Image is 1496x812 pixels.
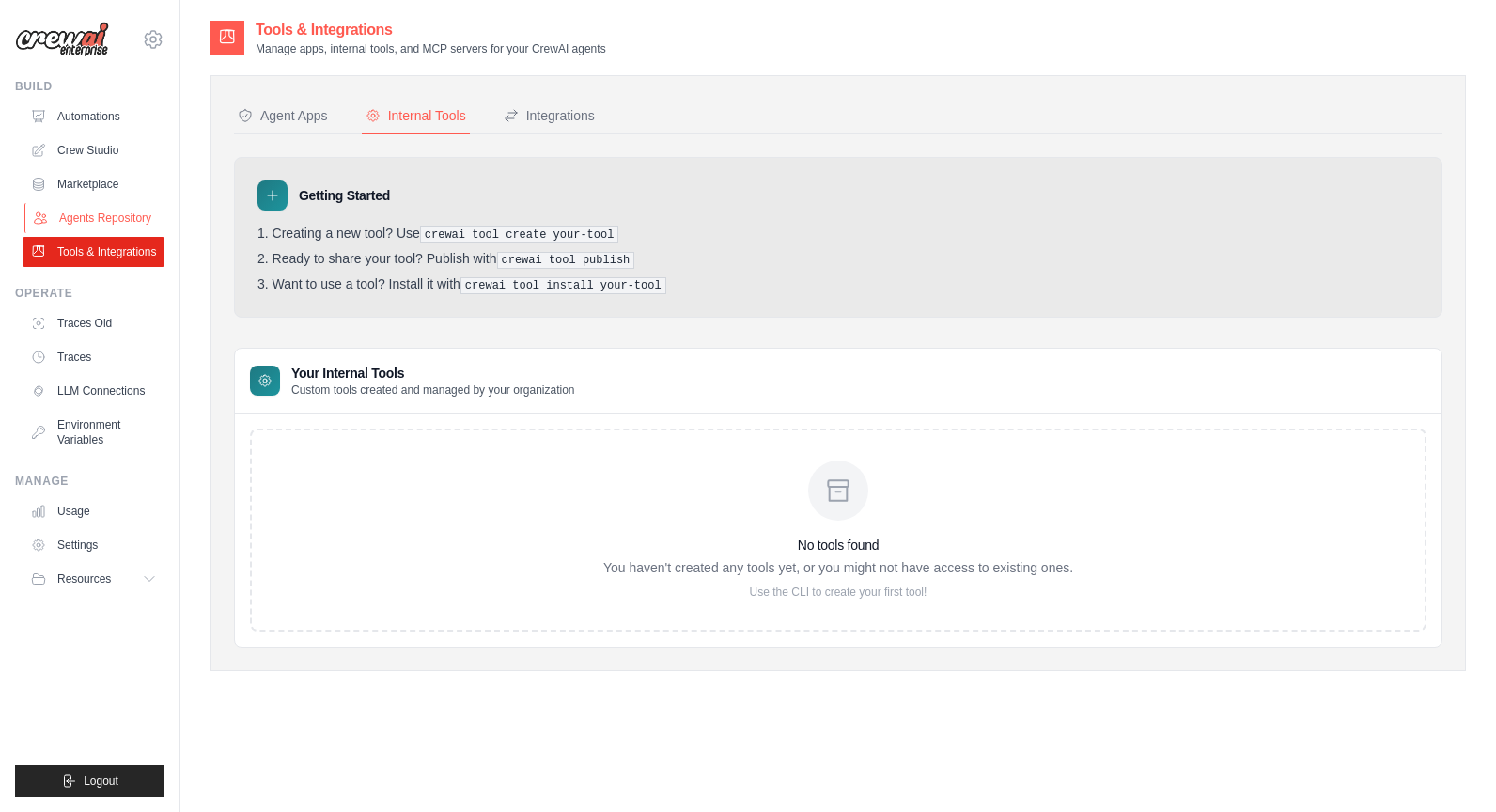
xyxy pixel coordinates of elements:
span: Logout [84,773,118,789]
li: Want to use a tool? Install it with [257,276,1419,294]
button: Resources [23,564,164,594]
a: LLM Connections [23,376,164,406]
img: Logo [15,22,109,57]
a: Tools & Integrations [23,237,164,267]
div: Build [15,79,164,94]
h3: No tools found [603,536,1073,554]
a: Marketplace [23,169,164,199]
div: Manage [15,474,164,489]
p: Manage apps, internal tools, and MCP servers for your CrewAI agents [256,41,606,56]
p: You haven't created any tools yet, or you might not have access to existing ones. [603,558,1073,577]
pre: crewai tool install your-tool [460,277,666,294]
div: Operate [15,286,164,301]
h3: Your Internal Tools [291,364,575,383]
a: Settings [23,530,164,560]
h3: Getting Started [299,186,390,205]
a: Traces Old [23,308,164,338]
div: Integrations [504,106,595,125]
pre: crewai tool publish [497,252,635,269]
h2: Tools & Integrations [256,19,606,41]
div: Agent Apps [238,106,328,125]
button: Agent Apps [234,99,332,134]
a: Usage [23,496,164,526]
li: Ready to share your tool? Publish with [257,251,1419,269]
a: Crew Studio [23,135,164,165]
a: Automations [23,101,164,132]
li: Creating a new tool? Use [257,226,1419,243]
button: Integrations [500,99,599,134]
a: Environment Variables [23,410,164,455]
a: Agents Repository [24,203,166,233]
span: Resources [57,571,111,586]
a: Traces [23,342,164,372]
div: Internal Tools [366,106,466,125]
p: Custom tools created and managed by your organization [291,383,575,398]
p: Use the CLI to create your first tool! [603,585,1073,600]
button: Internal Tools [362,99,470,134]
button: Logout [15,765,164,797]
pre: crewai tool create your-tool [420,226,619,243]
